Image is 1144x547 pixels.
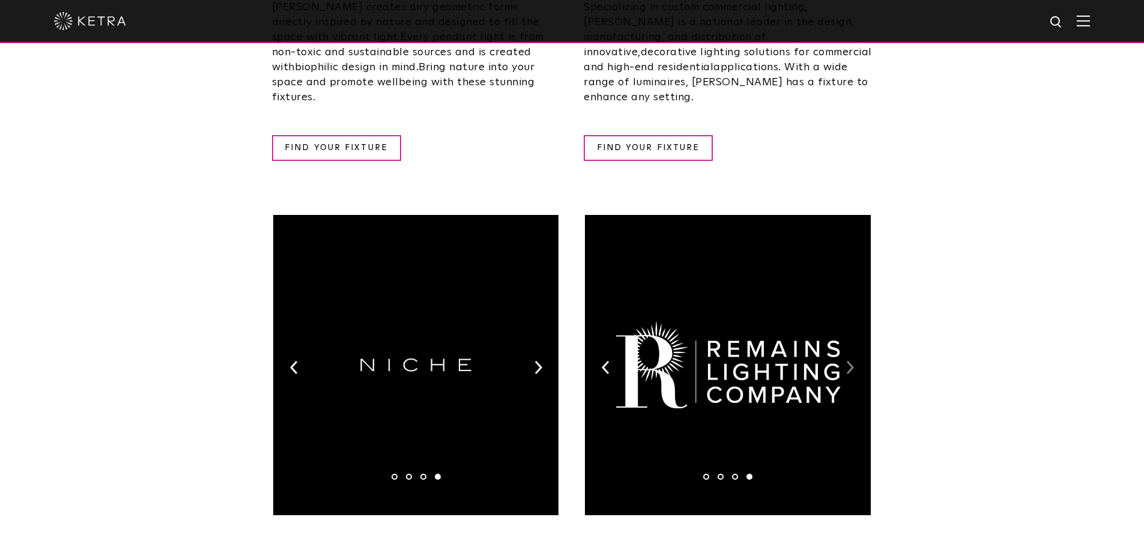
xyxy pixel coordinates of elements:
[585,215,870,515] img: RemainsLightingCoKetraLogo.jpg
[272,135,401,161] a: FIND YOUR FIXTURE
[584,47,872,73] span: decorative lighting solutions for commercial and high-end residential
[584,62,868,103] span: applications. With a wide range of luminaires, [PERSON_NAME] has a fixture to enhance any setting.
[602,361,610,374] img: arrow-left-black.svg
[846,361,854,374] img: arrow-right-black.svg
[1049,15,1064,30] img: search icon
[584,17,855,58] span: is a national leader in the design, manufacturing, and distribution of innovative,
[273,215,558,515] img: Niche-Logo-On_Black-1400.jpg
[272,32,544,73] span: Every pendant light is from non-toxic and sustainable sources and is created with
[1077,15,1090,26] img: Hamburger%20Nav.svg
[584,135,713,161] a: FIND YOUR FIXTURE
[272,62,535,103] span: Bring nature into your space and promote wellbeing with these stunning fixtures.
[290,361,298,374] img: arrow-left-black.svg
[54,12,126,30] img: ketra-logo-2019-white
[534,361,542,374] img: arrow-right-black.svg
